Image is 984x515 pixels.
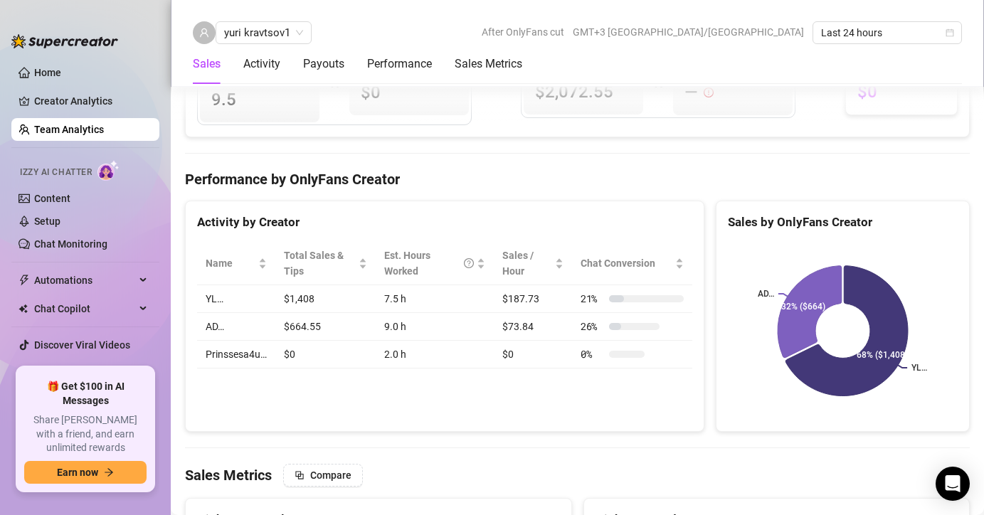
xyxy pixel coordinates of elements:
[310,469,351,481] span: Compare
[34,339,130,351] a: Discover Viral Videos
[185,169,970,189] h4: Performance by OnlyFans Creator
[581,291,603,307] span: 21 %
[18,304,28,314] img: Chat Copilot
[936,467,970,501] div: Open Intercom Messenger
[34,67,61,78] a: Home
[821,22,953,43] span: Last 24 hours
[34,90,148,112] a: Creator Analytics
[535,80,632,103] span: $2,072.55
[197,213,692,232] div: Activity by Creator
[581,319,603,334] span: 26 %
[376,313,494,341] td: 9.0 h
[197,242,275,285] th: Name
[275,341,376,368] td: $0
[199,28,209,38] span: user
[283,464,363,487] button: Compare
[502,248,552,279] span: Sales / Hour
[185,465,272,485] h4: Sales Metrics
[275,313,376,341] td: $664.55
[34,269,135,292] span: Automations
[197,285,275,313] td: YL…
[34,297,135,320] span: Chat Copilot
[197,341,275,368] td: Prinssesa4u…
[367,55,432,73] div: Performance
[494,285,572,313] td: $187.73
[494,341,572,368] td: $0
[197,313,275,341] td: AD…
[104,467,114,477] span: arrow-right
[911,363,927,373] text: YL…
[361,81,457,104] span: $0
[728,213,958,232] div: Sales by OnlyFans Creator
[284,248,356,279] span: Total Sales & Tips
[34,193,70,204] a: Content
[24,413,147,455] span: Share [PERSON_NAME] with a friend, and earn unlimited rewards
[384,248,474,279] div: Est. Hours Worked
[295,470,305,480] span: block
[20,166,92,179] span: Izzy AI Chatter
[275,285,376,313] td: $1,408
[581,255,672,271] span: Chat Conversion
[211,88,308,111] span: 9.5
[581,346,603,362] span: 0 %
[34,124,104,135] a: Team Analytics
[97,160,120,181] img: AI Chatter
[684,81,698,104] span: —
[376,285,494,313] td: 7.5 h
[57,467,98,478] span: Earn now
[243,55,280,73] div: Activity
[193,55,221,73] div: Sales
[376,341,494,368] td: 2.0 h
[18,275,30,286] span: thunderbolt
[224,22,303,43] span: yuri kravtsov1
[482,21,564,43] span: After OnlyFans cut
[857,80,946,103] span: $0
[455,55,522,73] div: Sales Metrics
[758,289,774,299] text: AD…
[464,248,474,279] span: question-circle
[494,313,572,341] td: $73.84
[206,255,255,271] span: Name
[11,34,118,48] img: logo-BBDzfeDw.svg
[704,81,714,104] span: exclamation-circle
[572,242,692,285] th: Chat Conversion
[34,238,107,250] a: Chat Monitoring
[303,55,344,73] div: Payouts
[275,242,376,285] th: Total Sales & Tips
[24,380,147,408] span: 🎁 Get $100 in AI Messages
[946,28,954,37] span: calendar
[494,242,572,285] th: Sales / Hour
[573,21,804,43] span: GMT+3 [GEOGRAPHIC_DATA]/[GEOGRAPHIC_DATA]
[24,461,147,484] button: Earn nowarrow-right
[34,216,60,227] a: Setup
